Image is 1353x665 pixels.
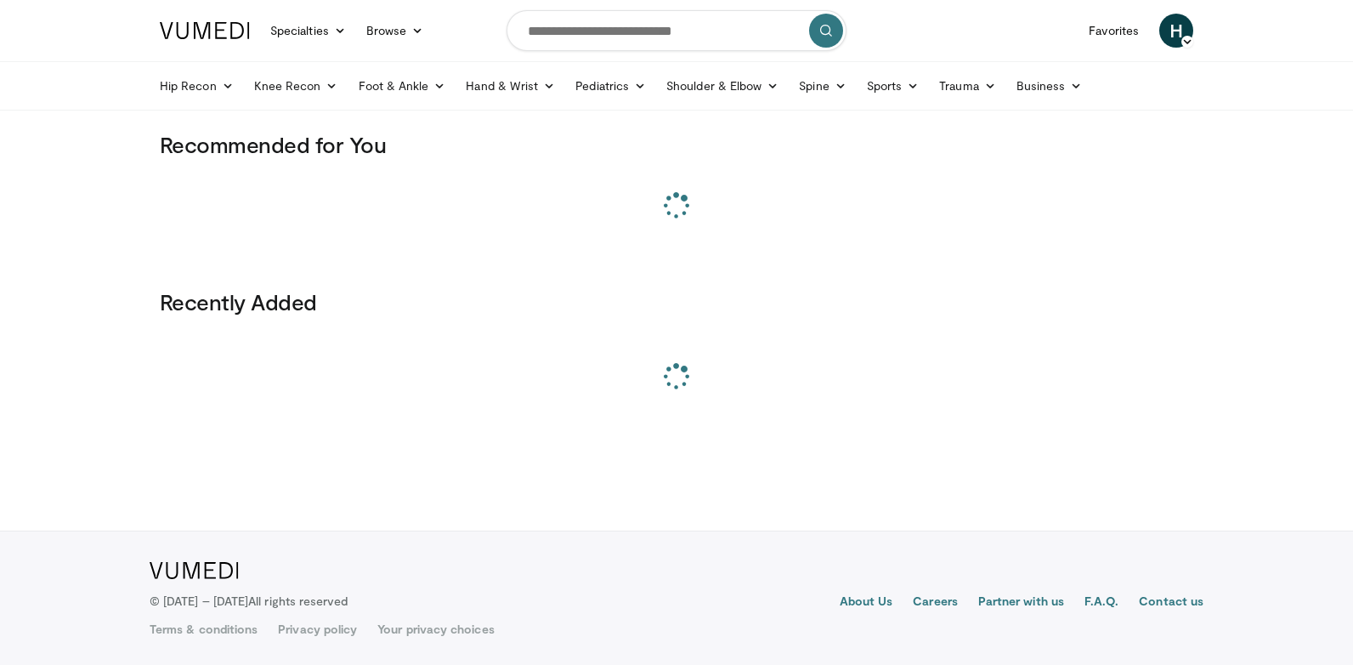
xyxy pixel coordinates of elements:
a: Favorites [1078,14,1149,48]
a: Your privacy choices [377,621,494,638]
a: Contact us [1139,593,1203,613]
a: Hip Recon [150,69,244,103]
a: Knee Recon [244,69,348,103]
a: Foot & Ankle [348,69,456,103]
a: Privacy policy [278,621,357,638]
a: Business [1006,69,1093,103]
img: VuMedi Logo [150,562,239,579]
span: All rights reserved [248,594,348,608]
h3: Recently Added [160,288,1193,315]
a: About Us [840,593,893,613]
input: Search topics, interventions [507,10,846,51]
a: Specialties [260,14,356,48]
a: Pediatrics [565,69,656,103]
a: Spine [789,69,856,103]
a: Shoulder & Elbow [656,69,789,103]
p: © [DATE] – [DATE] [150,593,348,610]
img: VuMedi Logo [160,22,250,39]
a: F.A.Q. [1084,593,1118,613]
a: Partner with us [978,593,1064,613]
a: Browse [356,14,434,48]
h3: Recommended for You [160,131,1193,158]
a: H [1159,14,1193,48]
a: Terms & conditions [150,621,258,638]
a: Careers [913,593,958,613]
a: Sports [857,69,930,103]
a: Trauma [929,69,1006,103]
a: Hand & Wrist [456,69,565,103]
